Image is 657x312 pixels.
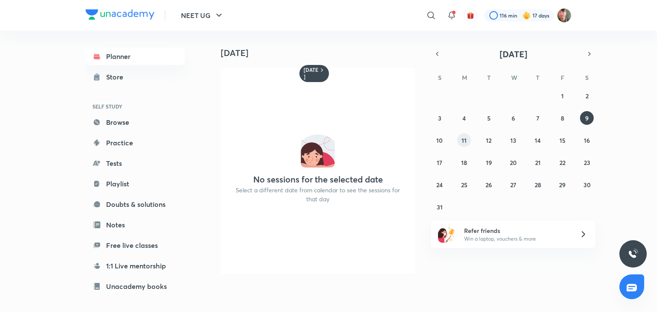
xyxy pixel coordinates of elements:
abbr: August 30, 2025 [583,181,591,189]
abbr: August 7, 2025 [536,114,539,122]
a: Free live classes [86,237,185,254]
abbr: August 14, 2025 [535,136,541,144]
abbr: August 24, 2025 [436,181,443,189]
button: August 6, 2025 [506,111,520,125]
h4: [DATE] [221,48,422,58]
abbr: August 20, 2025 [510,159,517,167]
button: August 28, 2025 [531,178,545,191]
img: ttu [628,249,638,259]
button: August 20, 2025 [506,156,520,169]
abbr: August 28, 2025 [535,181,541,189]
div: Store [106,72,128,82]
abbr: August 31, 2025 [437,203,443,211]
button: August 15, 2025 [556,133,569,147]
img: No events [301,133,335,168]
button: NEET UG [176,7,229,24]
abbr: August 15, 2025 [559,136,565,144]
button: August 17, 2025 [433,156,447,169]
a: Store [86,68,185,85]
button: August 4, 2025 [457,111,471,125]
a: 1:1 Live mentorship [86,257,185,274]
button: August 22, 2025 [556,156,569,169]
abbr: Sunday [438,74,441,82]
button: August 16, 2025 [580,133,594,147]
abbr: August 19, 2025 [486,159,492,167]
abbr: August 16, 2025 [584,136,590,144]
a: Notes [86,216,185,233]
button: August 9, 2025 [580,111,594,125]
abbr: August 12, 2025 [486,136,491,144]
button: August 27, 2025 [506,178,520,191]
a: Playlist [86,175,185,192]
button: August 8, 2025 [556,111,569,125]
button: August 19, 2025 [482,156,496,169]
button: August 18, 2025 [457,156,471,169]
button: August 5, 2025 [482,111,496,125]
button: August 26, 2025 [482,178,496,191]
abbr: August 17, 2025 [437,159,442,167]
abbr: August 11, 2025 [462,136,467,144]
img: avatar [467,12,474,19]
h4: No sessions for the selected date [253,174,383,185]
abbr: August 26, 2025 [485,181,492,189]
abbr: August 22, 2025 [559,159,565,167]
a: Browse [86,114,185,131]
img: streak [522,11,531,20]
abbr: August 25, 2025 [461,181,468,189]
abbr: August 29, 2025 [559,181,565,189]
button: August 7, 2025 [531,111,545,125]
abbr: August 8, 2025 [561,114,564,122]
button: August 3, 2025 [433,111,447,125]
button: avatar [464,9,477,22]
a: Company Logo [86,9,154,22]
h6: Refer friends [464,226,569,235]
abbr: Friday [561,74,564,82]
abbr: August 4, 2025 [462,114,466,122]
p: Select a different date from calendar to see the sessions for that day [231,185,405,203]
button: August 31, 2025 [433,200,447,214]
button: August 14, 2025 [531,133,545,147]
abbr: August 13, 2025 [510,136,516,144]
abbr: August 2, 2025 [586,92,589,100]
button: August 21, 2025 [531,156,545,169]
span: [DATE] [500,48,527,60]
img: referral [438,226,455,243]
abbr: August 23, 2025 [584,159,590,167]
h6: [DATE] [304,67,319,80]
abbr: August 21, 2025 [535,159,541,167]
abbr: August 10, 2025 [436,136,443,144]
abbr: August 6, 2025 [512,114,515,122]
button: August 23, 2025 [580,156,594,169]
button: August 29, 2025 [556,178,569,191]
abbr: August 27, 2025 [510,181,516,189]
h6: SELF STUDY [86,99,185,114]
img: Ravii [557,8,571,23]
a: Unacademy books [86,278,185,295]
a: Tests [86,155,185,172]
abbr: August 5, 2025 [487,114,491,122]
abbr: Tuesday [487,74,491,82]
abbr: August 3, 2025 [438,114,441,122]
button: August 24, 2025 [433,178,447,191]
button: August 13, 2025 [506,133,520,147]
button: August 30, 2025 [580,178,594,191]
button: August 10, 2025 [433,133,447,147]
abbr: August 9, 2025 [585,114,589,122]
img: Company Logo [86,9,154,20]
button: August 1, 2025 [556,89,569,103]
abbr: Monday [462,74,467,82]
button: August 2, 2025 [580,89,594,103]
abbr: August 18, 2025 [461,159,467,167]
button: August 11, 2025 [457,133,471,147]
button: August 25, 2025 [457,178,471,191]
button: [DATE] [443,48,583,60]
a: Planner [86,48,185,65]
button: August 12, 2025 [482,133,496,147]
a: Doubts & solutions [86,196,185,213]
abbr: Wednesday [511,74,517,82]
a: Practice [86,134,185,151]
abbr: August 1, 2025 [561,92,564,100]
p: Win a laptop, vouchers & more [464,235,569,243]
abbr: Thursday [536,74,539,82]
abbr: Saturday [585,74,589,82]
